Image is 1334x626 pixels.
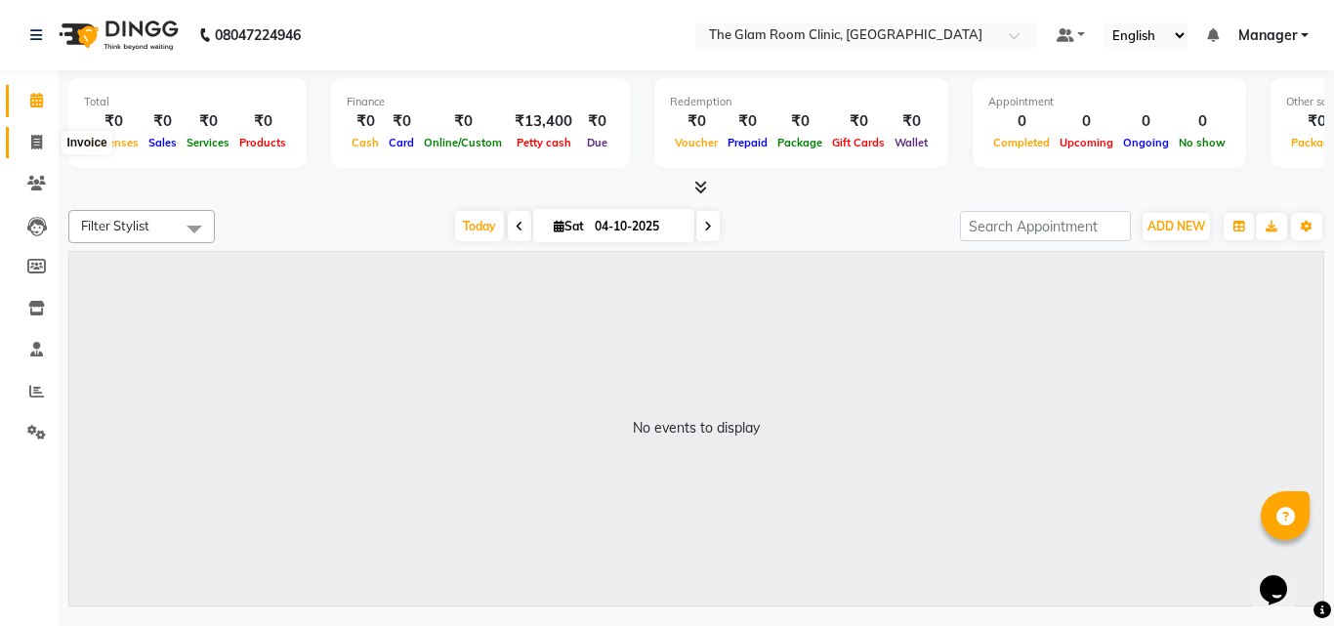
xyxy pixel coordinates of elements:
div: ₹0 [890,110,933,133]
span: Today [455,211,504,241]
div: ₹0 [670,110,723,133]
input: 2025-10-04 [589,212,687,241]
div: ₹0 [580,110,614,133]
div: No events to display [633,418,760,438]
span: Completed [988,136,1055,149]
div: ₹13,400 [507,110,580,133]
b: 08047224946 [215,8,301,63]
div: ₹0 [723,110,772,133]
div: Appointment [988,94,1230,110]
div: ₹0 [234,110,291,133]
span: Sales [144,136,182,149]
div: ₹0 [384,110,419,133]
div: ₹0 [772,110,827,133]
div: ₹0 [419,110,507,133]
img: logo [50,8,184,63]
div: Total [84,94,291,110]
span: ADD NEW [1147,219,1205,233]
span: Package [772,136,827,149]
span: Card [384,136,419,149]
span: Voucher [670,136,723,149]
div: ₹0 [144,110,182,133]
div: 0 [1118,110,1174,133]
span: Sat [549,219,589,233]
span: Upcoming [1055,136,1118,149]
span: Wallet [890,136,933,149]
button: ADD NEW [1143,213,1210,240]
span: Gift Cards [827,136,890,149]
div: 0 [988,110,1055,133]
span: Filter Stylist [81,218,149,233]
span: Services [182,136,234,149]
div: ₹0 [827,110,890,133]
div: Finance [347,94,614,110]
span: Online/Custom [419,136,507,149]
iframe: chat widget [1252,548,1314,606]
span: Cash [347,136,384,149]
span: Manager [1238,25,1297,46]
input: Search Appointment [960,211,1131,241]
div: 0 [1174,110,1230,133]
div: Redemption [670,94,933,110]
span: Due [582,136,612,149]
span: Prepaid [723,136,772,149]
span: Ongoing [1118,136,1174,149]
div: ₹0 [84,110,144,133]
span: Products [234,136,291,149]
div: 0 [1055,110,1118,133]
span: No show [1174,136,1230,149]
div: ₹0 [182,110,234,133]
span: Petty cash [512,136,576,149]
div: ₹0 [347,110,384,133]
div: Invoice [62,131,111,154]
